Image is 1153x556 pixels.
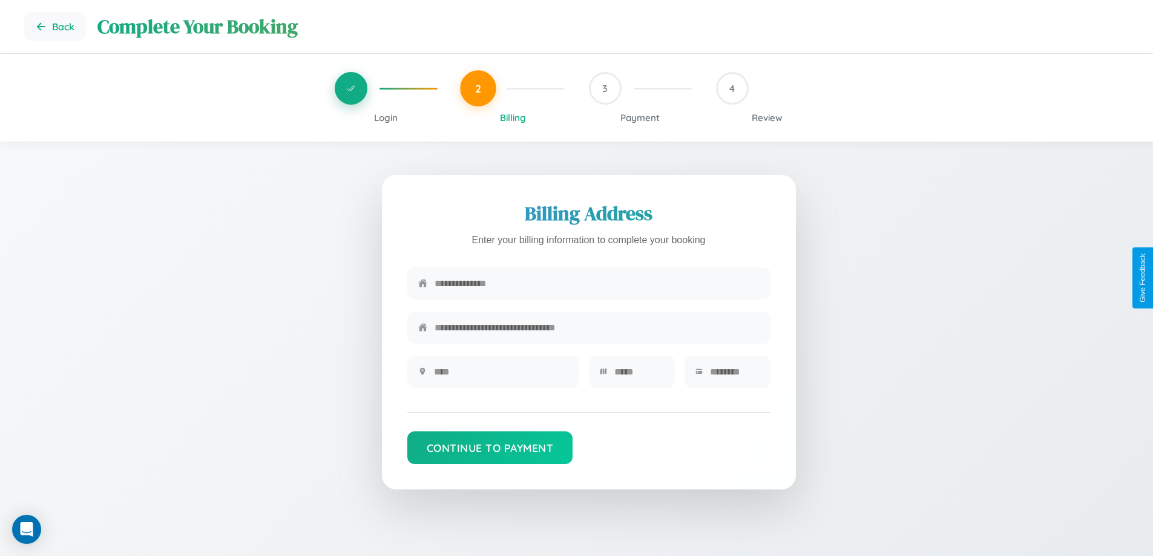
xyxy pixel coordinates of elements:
span: 3 [602,82,608,94]
span: Review [752,112,783,123]
button: Go back [24,12,85,41]
span: 2 [475,82,481,95]
div: Give Feedback [1138,253,1147,303]
span: 4 [729,82,735,94]
h2: Billing Address [407,200,770,227]
div: Open Intercom Messenger [12,515,41,544]
span: Login [374,112,398,123]
span: Payment [620,112,660,123]
span: Billing [500,112,526,123]
p: Enter your billing information to complete your booking [407,232,770,249]
button: Continue to Payment [407,431,573,464]
h1: Complete Your Booking [97,13,1129,40]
